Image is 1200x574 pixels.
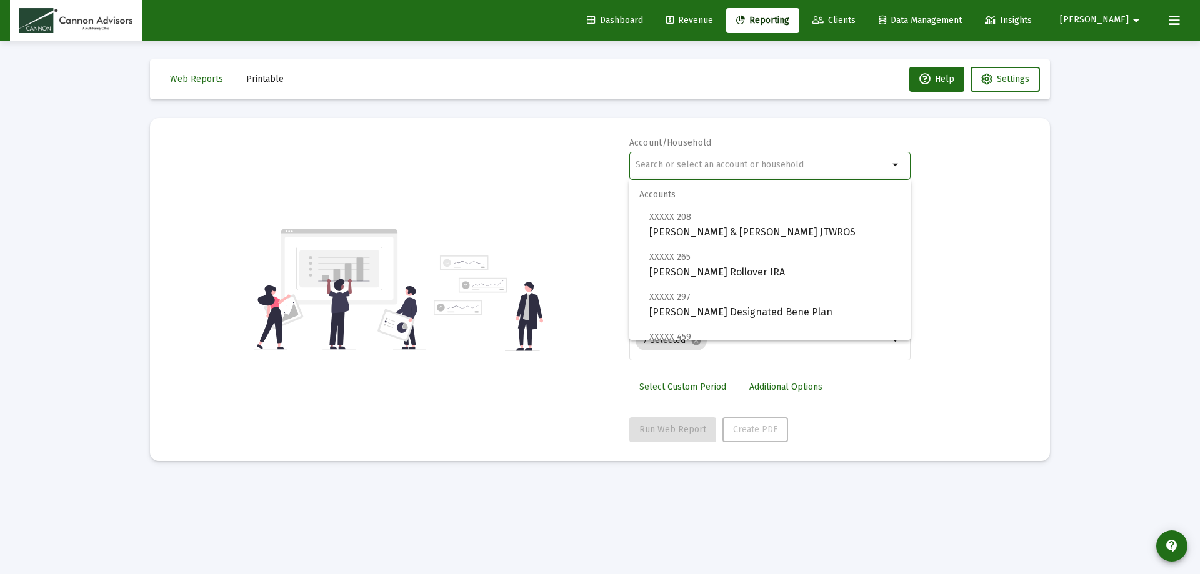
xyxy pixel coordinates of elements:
span: Select Custom Period [639,382,726,392]
span: Accounts [629,180,911,210]
span: [PERSON_NAME] Rollover IRA [649,329,901,360]
span: Clients [812,15,856,26]
span: [PERSON_NAME] & [PERSON_NAME] JTWROS [649,209,901,240]
button: [PERSON_NAME] [1045,7,1159,32]
mat-chip-list: Selection [636,328,889,353]
mat-icon: arrow_drop_down [1129,8,1144,33]
span: Printable [246,74,284,84]
span: Settings [997,74,1029,84]
a: Revenue [656,8,723,33]
span: Run Web Report [639,424,706,435]
span: XXXXX 297 [649,292,691,302]
span: XXXXX 459 [649,332,691,342]
button: Settings [971,67,1040,92]
mat-icon: arrow_drop_down [889,333,904,348]
img: reporting-alt [434,255,543,351]
span: Additional Options [749,382,822,392]
a: Clients [802,8,866,33]
a: Dashboard [577,8,653,33]
a: Insights [975,8,1042,33]
img: reporting [254,227,426,351]
span: XXXXX 265 [649,252,691,262]
span: Help [919,74,954,84]
span: Create PDF [733,424,777,435]
span: [PERSON_NAME] [1060,15,1129,26]
span: [PERSON_NAME] Designated Bene Plan [649,289,901,320]
span: [PERSON_NAME] Rollover IRA [649,249,901,280]
span: Insights [985,15,1032,26]
span: Web Reports [170,74,223,84]
img: Dashboard [19,8,132,33]
button: Create PDF [722,417,788,442]
mat-icon: cancel [691,335,702,346]
a: Data Management [869,8,972,33]
button: Web Reports [160,67,233,92]
mat-chip: 7 Selected [636,330,707,350]
mat-icon: arrow_drop_down [889,157,904,172]
label: Account/Household [629,137,712,148]
button: Help [909,67,964,92]
span: Revenue [666,15,713,26]
span: Data Management [879,15,962,26]
button: Run Web Report [629,417,716,442]
input: Search or select an account or household [636,160,889,170]
span: XXXXX 208 [649,212,691,222]
a: Reporting [726,8,799,33]
span: Reporting [736,15,789,26]
span: Dashboard [587,15,643,26]
button: Printable [236,67,294,92]
mat-icon: contact_support [1164,538,1179,553]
